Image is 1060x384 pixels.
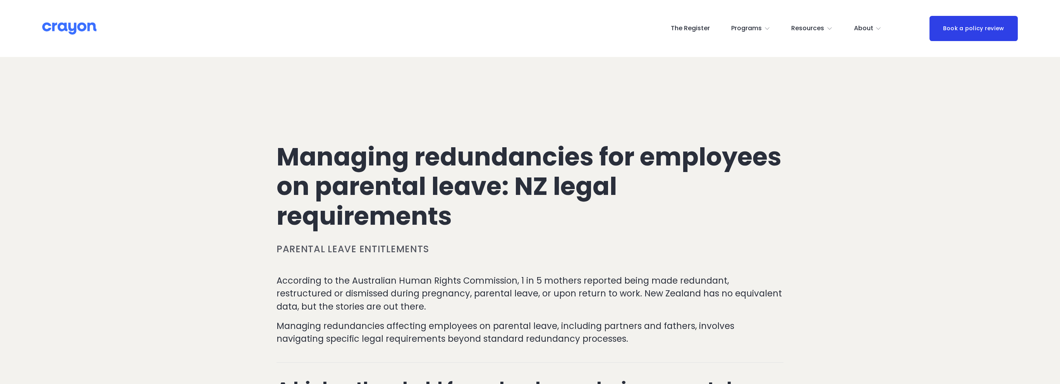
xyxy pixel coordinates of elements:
[671,22,710,35] a: The Register
[42,22,96,35] img: Crayon
[791,23,824,34] span: Resources
[791,22,833,35] a: folder dropdown
[277,274,783,313] p: According to the Australian Human Rights Commission, 1 in 5 mothers reported being made redundant...
[277,243,429,255] a: Parental leave entitlements
[854,22,882,35] a: folder dropdown
[929,16,1018,41] a: Book a policy review
[731,23,762,34] span: Programs
[277,320,783,346] p: Managing redundancies affecting employees on parental leave, including partners and fathers, invo...
[854,23,873,34] span: About
[731,22,770,35] a: folder dropdown
[277,142,783,231] h1: Managing redundancies for employees on parental leave: NZ legal requirements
